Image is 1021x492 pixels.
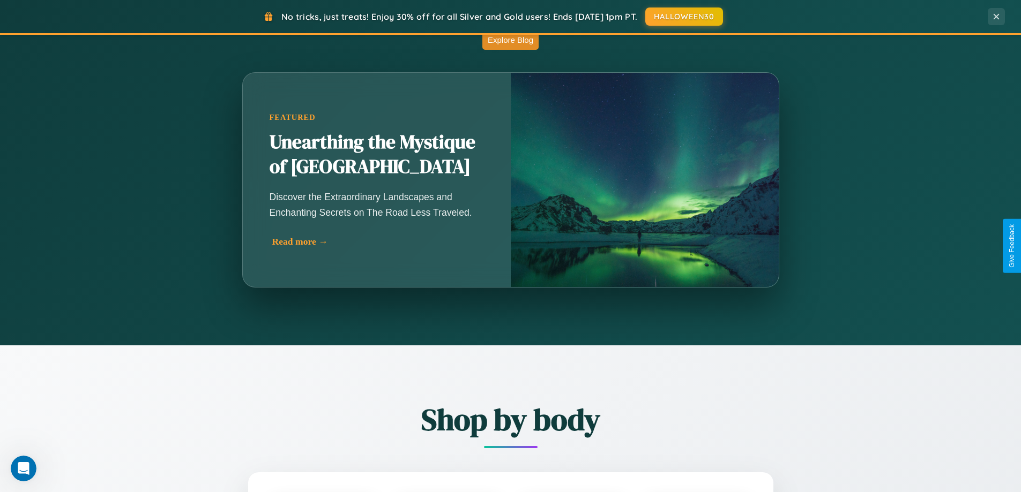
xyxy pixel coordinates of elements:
[645,7,723,26] button: HALLOWEEN30
[270,113,484,122] div: Featured
[281,11,637,22] span: No tricks, just treats! Enjoy 30% off for all Silver and Gold users! Ends [DATE] 1pm PT.
[272,236,487,247] div: Read more →
[270,190,484,219] p: Discover the Extraordinary Landscapes and Enchanting Secrets on The Road Less Traveled.
[11,456,36,481] iframe: Intercom live chat
[189,399,832,440] h2: Shop by body
[1008,224,1016,268] div: Give Feedback
[270,130,484,179] h2: Unearthing the Mystique of [GEOGRAPHIC_DATA]
[482,30,539,50] button: Explore Blog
